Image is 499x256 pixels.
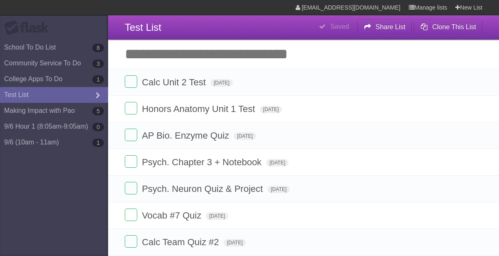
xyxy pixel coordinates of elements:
[92,139,104,147] b: 1
[92,44,104,52] b: 8
[210,79,233,87] span: [DATE]
[142,77,208,87] span: Calc Unit 2 Test
[357,20,412,35] button: Share List
[92,75,104,84] b: 1
[4,20,54,35] div: Flask
[125,235,137,248] label: Done
[125,209,137,221] label: Done
[375,23,405,30] b: Share List
[330,23,349,30] b: Saved
[92,123,104,131] b: 0
[206,212,228,220] span: [DATE]
[125,182,137,194] label: Done
[432,23,476,30] b: Clone This List
[125,75,137,88] label: Done
[142,184,265,194] span: Psych. Neuron Quiz & Project
[125,102,137,114] label: Done
[142,104,257,114] span: Honors Anatomy Unit 1 Test
[125,22,161,33] span: Test List
[92,60,104,68] b: 3
[266,159,289,167] span: [DATE]
[224,239,246,246] span: [DATE]
[92,107,104,115] b: 5
[142,237,221,247] span: Calc Team Quiz #2
[142,157,264,167] span: Psych. Chapter 3 + Notebook
[260,106,282,113] span: [DATE]
[234,132,256,140] span: [DATE]
[142,130,231,141] span: AP Bio. Enzyme Quiz
[142,210,203,221] span: Vocab #7 Quiz
[414,20,482,35] button: Clone This List
[125,129,137,141] label: Done
[267,186,290,193] span: [DATE]
[125,155,137,168] label: Done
